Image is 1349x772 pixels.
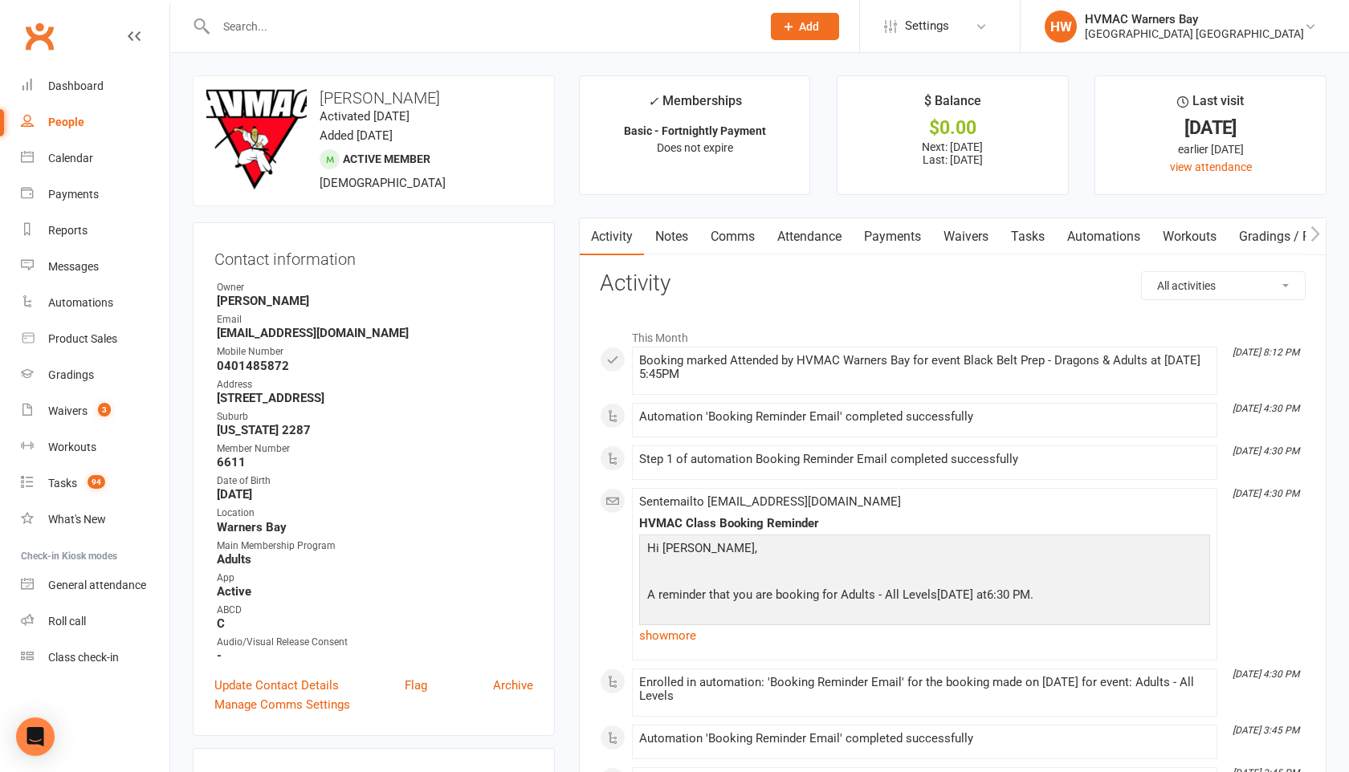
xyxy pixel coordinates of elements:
div: Date of Birth [217,473,533,489]
input: Search... [211,15,750,38]
div: What's New [48,513,106,526]
div: $0.00 [852,120,1054,136]
strong: [PERSON_NAME] [217,294,533,308]
div: Payments [48,188,99,201]
span: Add [799,20,819,33]
p: Next: [DATE] Last: [DATE] [852,140,1054,166]
a: Gradings [21,357,169,393]
a: Roll call [21,603,169,640]
span: . [1030,587,1033,602]
div: App [217,571,533,586]
a: Workouts [21,429,169,465]
div: Location [217,506,533,521]
span: 3 [98,403,111,416]
a: Calendar [21,140,169,177]
strong: Adults [217,552,533,567]
a: Attendance [766,218,853,255]
a: Manage Comms Settings [214,695,350,714]
span: 94 [88,475,105,489]
div: $ Balance [924,91,981,120]
div: Dashboard [48,79,104,92]
div: Mobile Number [217,344,533,360]
a: General attendance kiosk mode [21,567,169,603]
div: Waivers [48,404,88,417]
div: Tasks [48,477,77,490]
span: Does not expire [657,141,733,154]
span: Sent email to [EMAIL_ADDRESS][DOMAIN_NAME] [639,494,901,509]
a: Product Sales [21,321,169,357]
div: Last visit [1177,91,1244,120]
span: , [755,541,757,555]
h3: Activity [600,271,1306,296]
div: earlier [DATE] [1110,140,1311,158]
div: Gradings [48,368,94,381]
i: [DATE] 4:30 PM [1233,403,1299,414]
strong: [EMAIL_ADDRESS][DOMAIN_NAME] [217,326,533,340]
a: Automations [1056,218,1151,255]
a: Waivers [932,218,1000,255]
div: Memberships [648,91,742,120]
a: show more [639,624,1210,647]
a: Flag [405,676,427,695]
div: Member Number [217,441,533,457]
li: This Month [600,321,1306,347]
a: What's New [21,502,169,538]
div: Address [217,377,533,392]
a: Messages [21,249,169,285]
time: Added [DATE] [320,128,393,143]
span: [DEMOGRAPHIC_DATA] [320,176,446,190]
div: Audio/Visual Release Consent [217,635,533,650]
div: HW [1045,10,1077,43]
p: Hi [PERSON_NAME] [643,538,1206,562]
a: Automations [21,285,169,321]
a: Archive [493,676,533,695]
p: A reminder that you are booking for Adults - All Levels 6:30 PM [643,585,1206,608]
div: Step 1 of automation Booking Reminder Email completed successfully [639,453,1210,466]
a: Comms [699,218,766,255]
a: Clubworx [19,16,59,56]
div: Workouts [48,441,96,453]
div: HVMAC Class Booking Reminder [639,517,1210,530]
i: [DATE] 4:30 PM [1233,488,1299,499]
div: ABCD [217,603,533,618]
span: Settings [905,8,949,44]
div: Reports [48,224,88,237]
time: Activated [DATE] [320,109,410,124]
div: Suburb [217,409,533,425]
strong: 6611 [217,455,533,469]
img: image1665549570.png [206,89,307,189]
div: Class check-in [48,651,119,664]
div: Main Membership Program [217,538,533,554]
div: [GEOGRAPHIC_DATA] [GEOGRAPHIC_DATA] [1085,26,1304,41]
i: [DATE] 8:12 PM [1233,347,1299,358]
a: Tasks 94 [21,465,169,502]
strong: Basic - Fortnightly Payment [624,124,766,137]
strong: [STREET_ADDRESS] [217,391,533,405]
strong: Warners Bay [217,520,533,534]
button: Add [771,13,839,40]
div: Automations [48,296,113,309]
a: Notes [644,218,699,255]
strong: - [217,648,533,663]
i: [DATE] 3:45 PM [1233,725,1299,736]
div: Calendar [48,152,93,165]
h3: Contact information [214,244,533,268]
div: People [48,116,84,128]
a: Waivers 3 [21,393,169,429]
div: Open Intercom Messenger [16,717,55,756]
a: Payments [853,218,932,255]
div: Enrolled in automation: 'Booking Reminder Email' for the booking made on [DATE] for event: Adults... [639,676,1210,703]
strong: Active [217,584,533,599]
a: Workouts [1151,218,1228,255]
div: Automation 'Booking Reminder Email' completed successfully [639,732,1210,746]
a: Dashboard [21,68,169,104]
div: Booking marked Attended by HVMAC Warners Bay for event Black Belt Prep - Dragons & Adults at [DAT... [639,354,1210,381]
a: Reports [21,213,169,249]
strong: 0401485872 [217,359,533,373]
span: Active member [343,152,430,165]
i: [DATE] 4:30 PM [1233,668,1299,680]
a: Payments [21,177,169,213]
div: [DATE] [1110,120,1311,136]
i: ✓ [648,94,658,109]
span: [DATE] at [937,587,987,602]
